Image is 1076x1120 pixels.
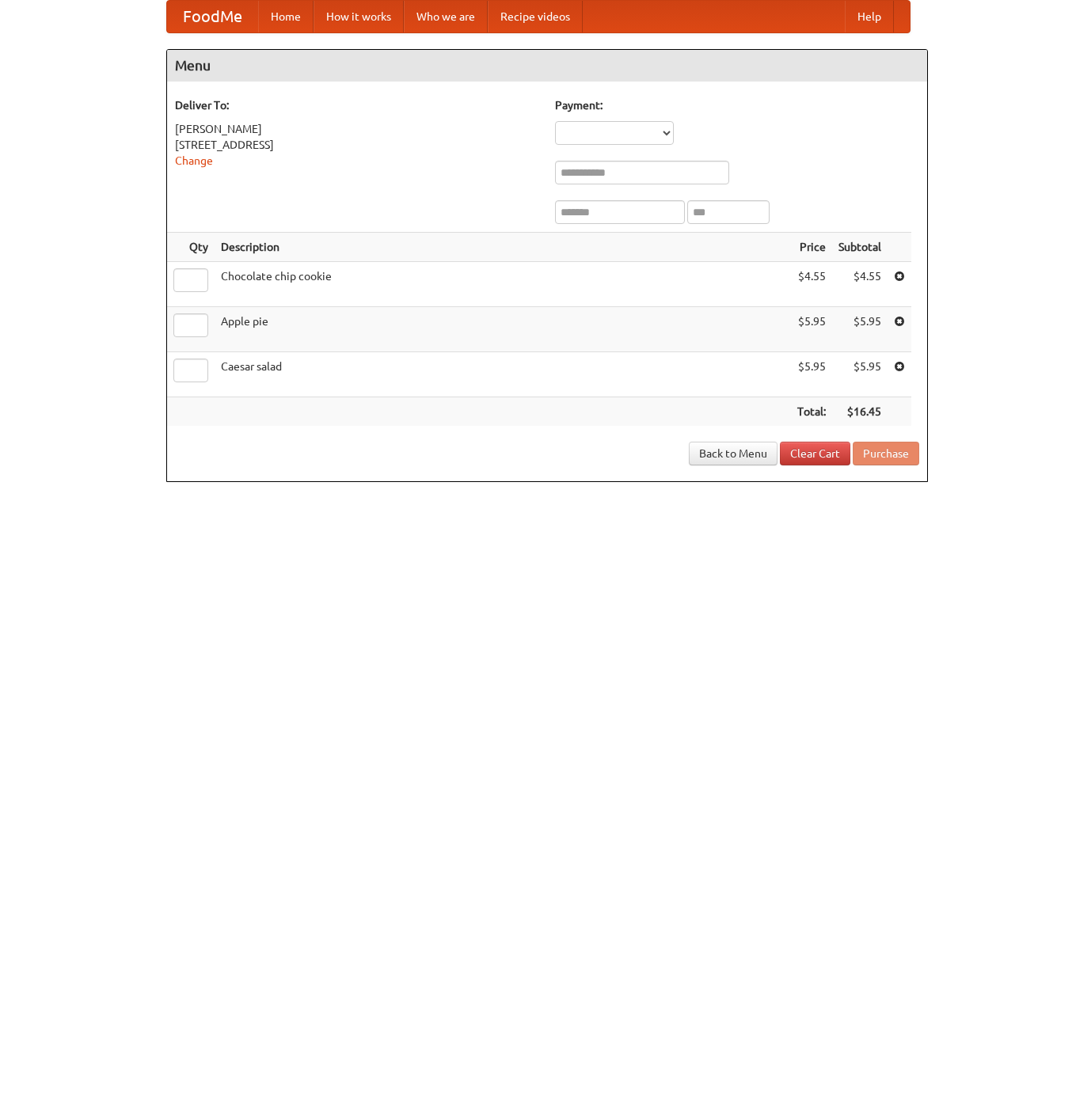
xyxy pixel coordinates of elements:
[167,233,215,262] th: Qty
[791,352,832,397] td: $5.95
[175,154,213,167] a: Change
[832,352,888,397] td: $5.95
[832,397,888,427] th: $16.45
[175,137,539,153] div: [STREET_ADDRESS]
[791,262,832,307] td: $4.55
[167,1,258,32] a: FoodMe
[175,121,539,137] div: [PERSON_NAME]
[215,352,791,397] td: Caesar salad
[258,1,314,32] a: Home
[175,97,539,113] h5: Deliver To:
[853,442,919,465] button: Purchase
[167,50,927,82] h4: Menu
[689,442,778,465] a: Back to Menu
[404,1,488,32] a: Who we are
[791,233,832,262] th: Price
[832,307,888,352] td: $5.95
[215,233,791,262] th: Description
[832,233,888,262] th: Subtotal
[555,97,919,113] h5: Payment:
[215,307,791,352] td: Apple pie
[215,262,791,307] td: Chocolate chip cookie
[314,1,404,32] a: How it works
[780,442,850,465] a: Clear Cart
[845,1,894,32] a: Help
[791,397,832,427] th: Total:
[832,262,888,307] td: $4.55
[791,307,832,352] td: $5.95
[488,1,583,32] a: Recipe videos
